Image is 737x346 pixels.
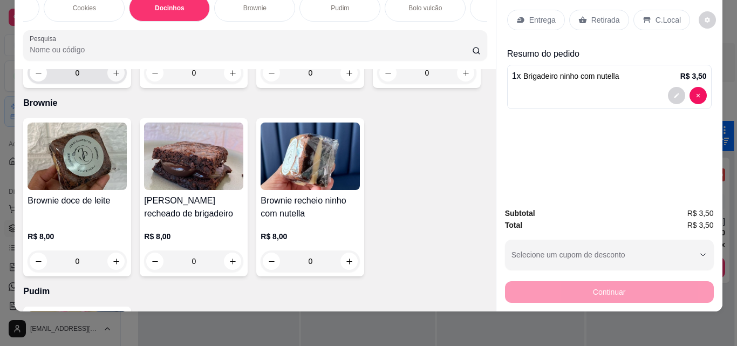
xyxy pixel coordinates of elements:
button: decrease-product-quantity [30,253,47,270]
button: Selecione um cupom de desconto [505,240,714,270]
strong: Subtotal [505,209,535,218]
p: Retirada [591,15,620,25]
h4: Brownie doce de leite [28,194,127,207]
button: increase-product-quantity [107,253,125,270]
button: increase-product-quantity [107,64,125,82]
button: decrease-product-quantity [668,87,685,104]
p: 1 x [512,70,619,83]
span: Brigadeiro ninho com nutella [523,72,619,80]
button: decrease-product-quantity [263,64,280,82]
h4: [PERSON_NAME] recheado de brigadeiro [144,194,243,220]
h4: Brownie recheio ninho com nutella [261,194,360,220]
p: R$ 8,00 [28,231,127,242]
button: decrease-product-quantity [146,253,163,270]
label: Pesquisa [30,34,60,43]
p: Entrega [529,15,556,25]
p: Brownie [243,4,267,12]
p: Pudim [331,4,349,12]
button: decrease-product-quantity [690,87,707,104]
p: C.Local [656,15,681,25]
button: increase-product-quantity [224,253,241,270]
p: Cookies [73,4,96,12]
p: R$ 3,50 [680,71,707,82]
p: Pudim [23,285,487,298]
p: Bolo vulcão [408,4,442,12]
p: Bebidas geladas [487,4,535,12]
p: Brownie [23,97,487,110]
button: decrease-product-quantity [263,253,280,270]
p: R$ 8,00 [261,231,360,242]
span: R$ 3,50 [687,207,714,219]
img: product-image [261,123,360,190]
button: increase-product-quantity [340,253,358,270]
img: product-image [28,123,127,190]
strong: Total [505,221,522,229]
p: R$ 8,00 [144,231,243,242]
button: decrease-product-quantity [30,64,47,82]
button: decrease-product-quantity [146,64,163,82]
p: Docinhos [155,4,185,12]
button: decrease-product-quantity [379,64,397,82]
input: Pesquisa [30,44,472,55]
p: Resumo do pedido [507,48,712,60]
span: R$ 3,50 [687,219,714,231]
button: increase-product-quantity [457,64,474,82]
img: product-image [144,123,243,190]
button: increase-product-quantity [224,64,241,82]
button: increase-product-quantity [340,64,358,82]
button: decrease-product-quantity [699,11,716,29]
